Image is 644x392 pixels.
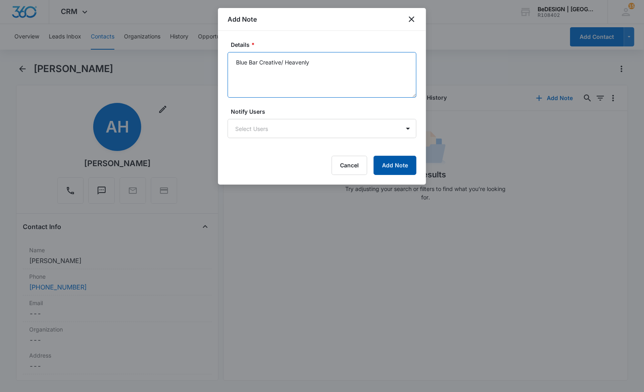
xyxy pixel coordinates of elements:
button: Add Note [374,156,416,175]
label: Details [231,40,420,49]
button: close [407,14,416,24]
button: Cancel [332,156,367,175]
h1: Add Note [228,14,257,24]
label: Notify Users [231,107,420,116]
textarea: Blue Bar Creative/ Heavenly [228,52,416,98]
